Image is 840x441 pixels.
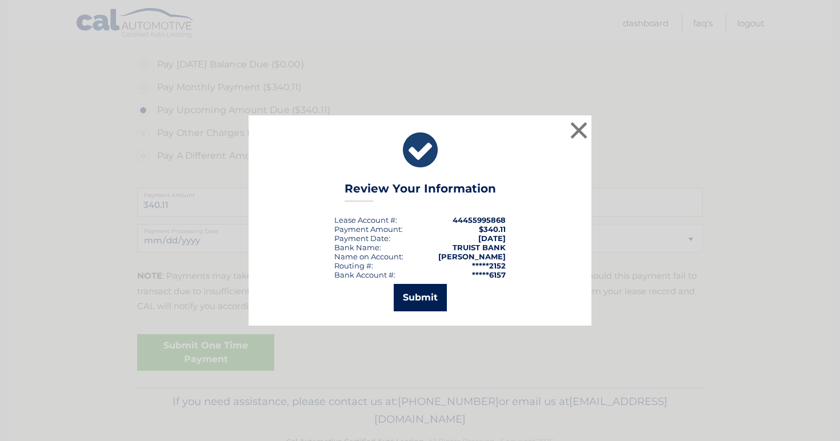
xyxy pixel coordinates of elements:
h3: Review Your Information [345,182,496,202]
span: Payment Date [334,234,389,243]
button: Submit [394,284,447,311]
div: : [334,234,390,243]
div: Payment Amount: [334,224,403,234]
strong: 44455995868 [453,215,506,224]
strong: TRUIST BANK [453,243,506,252]
div: Lease Account #: [334,215,397,224]
div: Bank Name: [334,243,381,252]
div: Name on Account: [334,252,403,261]
span: [DATE] [478,234,506,243]
strong: [PERSON_NAME] [438,252,506,261]
span: $340.11 [479,224,506,234]
div: Bank Account #: [334,270,395,279]
button: × [567,119,590,142]
div: Routing #: [334,261,373,270]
